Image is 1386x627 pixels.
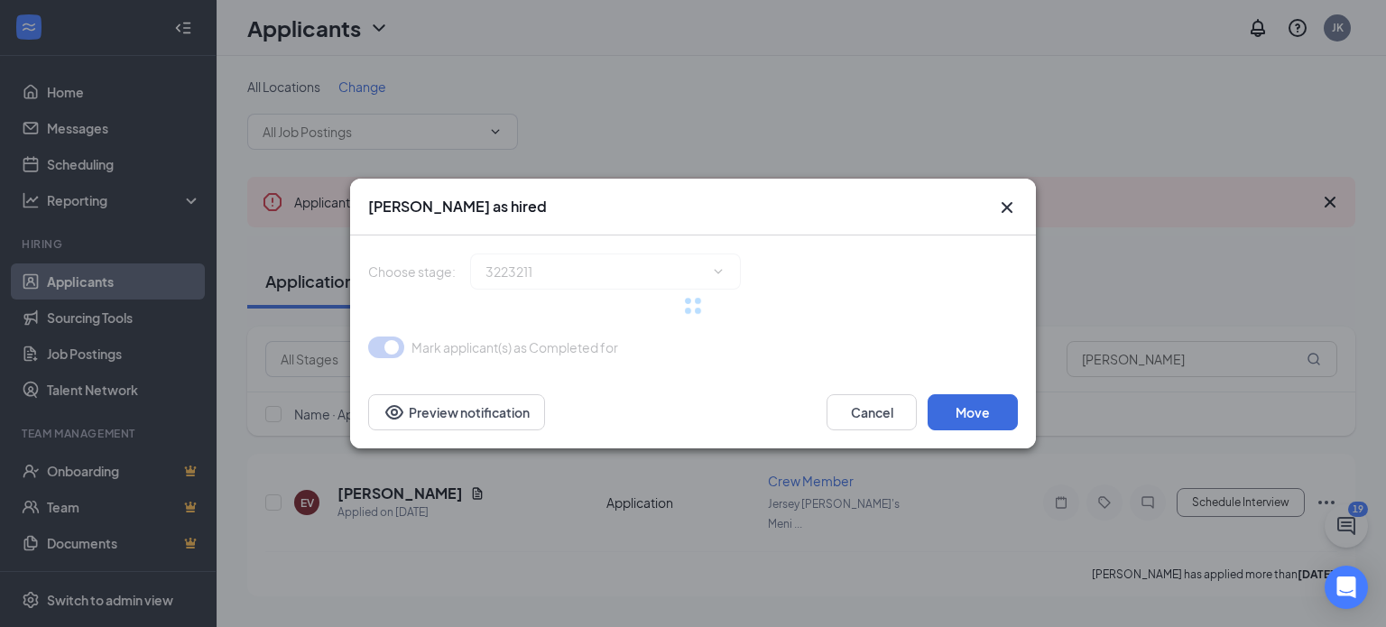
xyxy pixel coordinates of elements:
svg: Cross [996,197,1018,218]
button: Preview notificationEye [368,394,545,430]
h3: [PERSON_NAME] as hired [368,197,547,217]
button: Cancel [827,394,917,430]
button: Close [996,197,1018,218]
div: Open Intercom Messenger [1325,566,1368,609]
svg: Eye [383,401,405,423]
button: Move [928,394,1018,430]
